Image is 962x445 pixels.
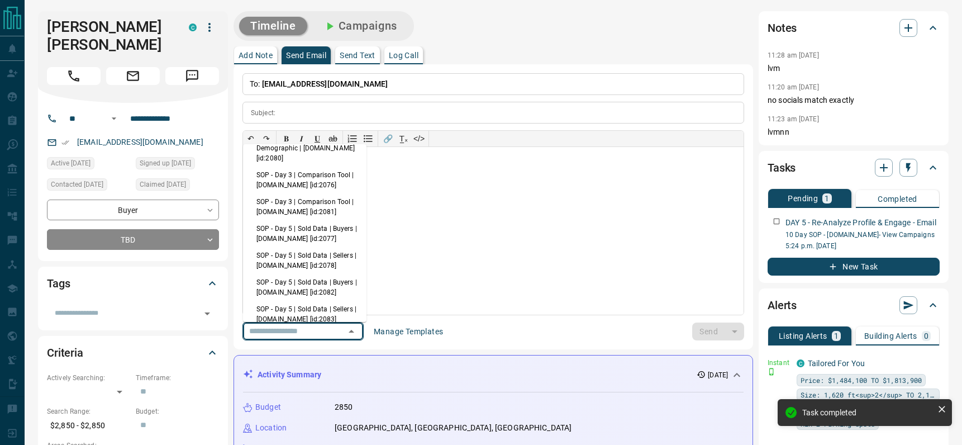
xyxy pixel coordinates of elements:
[340,51,375,59] p: Send Text
[77,138,203,146] a: [EMAIL_ADDRESS][DOMAIN_NAME]
[768,94,940,106] p: no socials match exactly
[864,332,917,340] p: Building Alerts
[47,178,130,194] div: Wed Aug 13 2025
[768,83,819,91] p: 11:20 am [DATE]
[367,323,450,340] button: Manage Templates
[47,274,70,292] h2: Tags
[47,67,101,85] span: Call
[286,51,326,59] p: Send Email
[243,274,366,301] li: SOP - Day 5 | Sold Data | Buyers | [DOMAIN_NAME] [id:2082]
[785,231,935,239] a: 10 Day SOP - [DOMAIN_NAME]- View Campaigns
[239,51,273,59] p: Add Note
[768,296,797,314] h2: Alerts
[808,359,865,368] a: Tailored For You
[834,332,839,340] p: 1
[801,389,936,400] span: Size: 1,620 ft<sup>2</sup> TO 2,198 ft<sup>2</sup>
[259,131,274,146] button: ↷
[411,131,427,146] button: </>
[243,301,366,328] li: SOP - Day 5 | Sold Data | Sellers | [DOMAIN_NAME] [id:2083]
[136,406,219,416] p: Budget:
[242,73,744,95] p: To:
[140,179,186,190] span: Claimed [DATE]
[768,115,819,123] p: 11:23 am [DATE]
[768,63,940,74] p: lvm
[243,220,366,247] li: SOP - Day 5 | Sold Data | Buyers | [DOMAIN_NAME] [id:2077]
[335,422,572,434] p: [GEOGRAPHIC_DATA], [GEOGRAPHIC_DATA], [GEOGRAPHIC_DATA]
[768,368,775,376] svg: Push Notification Only
[878,195,917,203] p: Completed
[825,195,829,202] p: 1
[278,131,294,146] button: 𝐁
[768,154,940,181] div: Tasks
[243,131,259,146] button: ↶
[312,17,408,35] button: Campaigns
[294,131,309,146] button: 𝑰
[315,134,320,143] span: 𝐔
[785,217,936,229] p: DAY 5 - Re-Analyze Profile & Engage - Email
[924,332,928,340] p: 0
[325,131,341,146] button: ab
[396,131,411,146] button: T̲ₓ
[251,108,275,118] p: Subject:
[262,79,388,88] span: [EMAIL_ADDRESS][DOMAIN_NAME]
[47,157,130,173] div: Fri Aug 08 2025
[243,193,366,220] li: SOP - Day 3 | Comparison Tool | [DOMAIN_NAME] [id:2081]
[768,159,796,177] h2: Tasks
[243,364,744,385] div: Activity Summary[DATE]
[344,324,359,339] button: Close
[199,306,215,321] button: Open
[255,401,281,413] p: Budget
[47,18,172,54] h1: [PERSON_NAME] [PERSON_NAME]
[802,408,933,417] div: Task completed
[768,358,790,368] p: Instant
[255,422,287,434] p: Location
[243,247,366,274] li: SOP - Day 5 | Sold Data | Sellers | [DOMAIN_NAME] [id:2078]
[389,51,418,59] p: Log Call
[136,178,219,194] div: Thu Aug 07 2025
[140,158,191,169] span: Signed up [DATE]
[47,339,219,366] div: Criteria
[768,15,940,41] div: Notes
[785,241,940,251] p: 5:24 p.m. [DATE]
[797,359,804,367] div: condos.ca
[788,195,818,202] p: Pending
[106,67,160,85] span: Email
[779,332,827,340] p: Listing Alerts
[47,373,130,383] p: Actively Searching:
[47,270,219,297] div: Tags
[360,131,376,146] button: Bullet list
[107,112,121,125] button: Open
[345,131,360,146] button: Numbered list
[136,373,219,383] p: Timeframe:
[51,179,103,190] span: Contacted [DATE]
[47,200,219,220] div: Buyer
[61,139,69,146] svg: Email Verified
[47,406,130,416] p: Search Range:
[708,370,728,380] p: [DATE]
[768,19,797,37] h2: Notes
[258,369,321,381] p: Activity Summary
[768,51,819,59] p: 11:28 am [DATE]
[309,131,325,146] button: 𝐔
[243,167,366,193] li: SOP - Day 3 | Comparison Tool | [DOMAIN_NAME] [id:2076]
[335,401,353,413] p: 2850
[801,375,922,386] span: Price: $1,484,100 TO $1,813,900
[51,158,91,169] span: Active [DATE]
[380,131,396,146] button: 🔗
[768,292,940,319] div: Alerts
[243,130,366,167] li: SOP - Day 3 | Enhanced Demographic | [DOMAIN_NAME] [id:2080]
[692,323,744,340] div: split button
[47,229,219,250] div: TBD
[768,258,940,276] button: New Task
[47,344,83,362] h2: Criteria
[189,23,197,31] div: condos.ca
[165,67,219,85] span: Message
[239,17,307,35] button: Timeline
[47,416,130,435] p: $2,850 - $2,850
[136,157,219,173] div: Wed Jul 30 2025
[328,134,337,143] s: ab
[768,126,940,138] p: lvmnn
